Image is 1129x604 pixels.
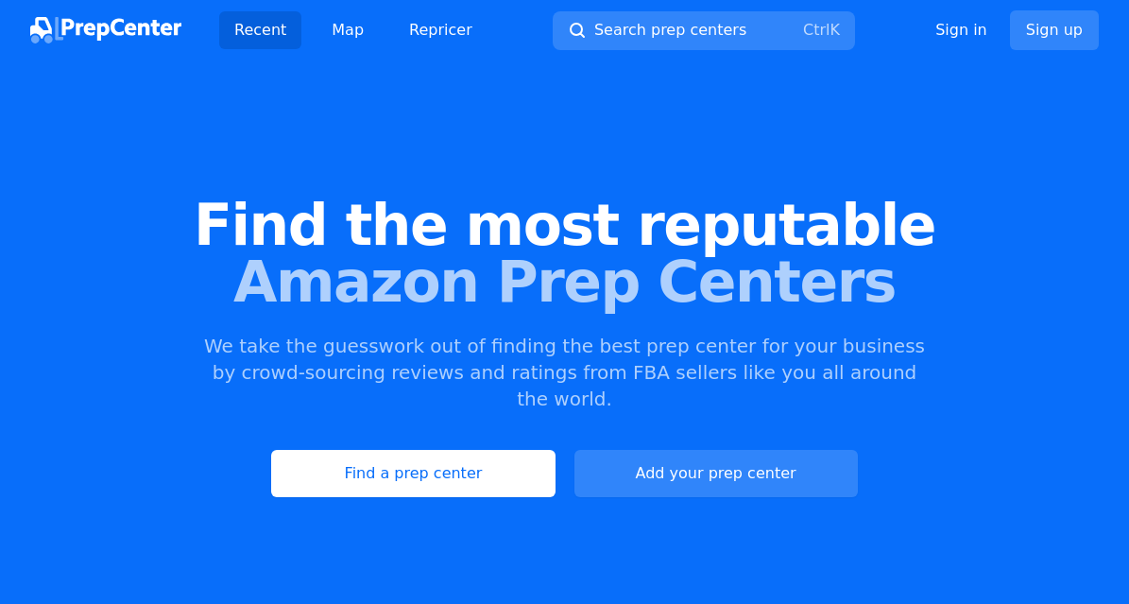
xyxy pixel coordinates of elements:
kbd: K [830,21,840,39]
img: PrepCenter [30,17,181,43]
a: Add your prep center [574,450,858,497]
span: Amazon Prep Centers [30,253,1099,310]
a: Sign up [1010,10,1099,50]
p: We take the guesswork out of finding the best prep center for your business by crowd-sourcing rev... [202,333,928,412]
a: Find a prep center [271,450,555,497]
a: Map [316,11,379,49]
kbd: Ctrl [803,21,830,39]
span: Find the most reputable [30,197,1099,253]
button: Search prep centersCtrlK [553,11,855,50]
span: Search prep centers [594,19,746,42]
a: Recent [219,11,301,49]
a: Repricer [394,11,488,49]
a: Sign in [935,19,987,42]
